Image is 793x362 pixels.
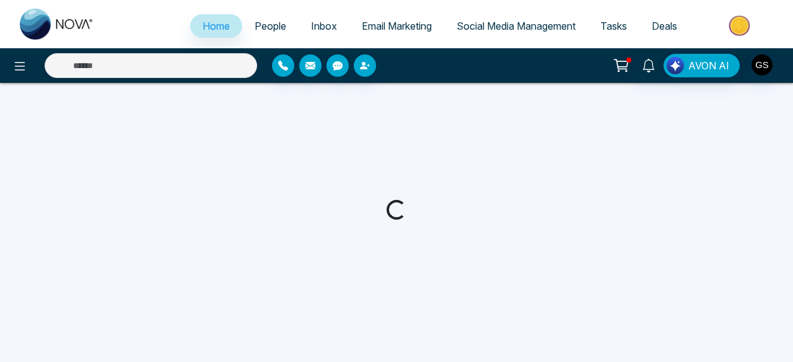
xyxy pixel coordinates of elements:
span: Deals [652,20,677,32]
a: Social Media Management [444,14,588,38]
a: Email Marketing [349,14,444,38]
span: AVON AI [688,58,729,73]
img: Nova CRM Logo [20,9,94,40]
span: People [255,20,286,32]
span: Tasks [600,20,627,32]
span: Home [203,20,230,32]
img: Market-place.gif [696,12,786,40]
span: Email Marketing [362,20,432,32]
a: People [242,14,299,38]
a: Tasks [588,14,639,38]
a: Deals [639,14,690,38]
a: Inbox [299,14,349,38]
span: Inbox [311,20,337,32]
a: Home [190,14,242,38]
span: Social Media Management [457,20,576,32]
button: AVON AI [664,54,740,77]
img: User Avatar [751,54,773,75]
img: Lead Flow [667,57,684,74]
